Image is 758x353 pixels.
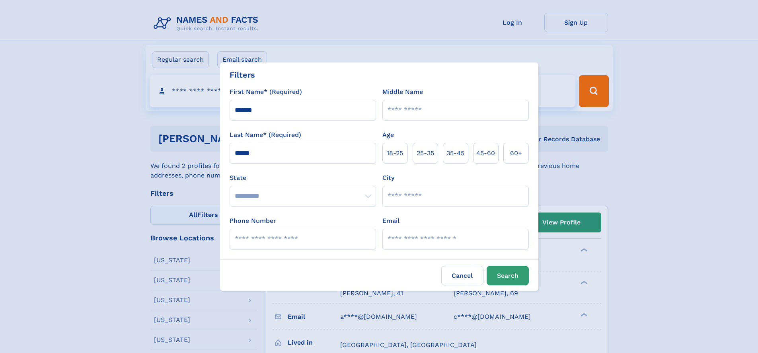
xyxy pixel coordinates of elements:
[510,148,522,158] span: 60+
[382,87,423,97] label: Middle Name
[230,69,255,81] div: Filters
[382,216,399,226] label: Email
[230,87,302,97] label: First Name* (Required)
[417,148,434,158] span: 25‑35
[446,148,464,158] span: 35‑45
[230,130,301,140] label: Last Name* (Required)
[382,130,394,140] label: Age
[387,148,403,158] span: 18‑25
[487,266,529,285] button: Search
[230,173,376,183] label: State
[382,173,394,183] label: City
[230,216,276,226] label: Phone Number
[476,148,495,158] span: 45‑60
[441,266,483,285] label: Cancel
